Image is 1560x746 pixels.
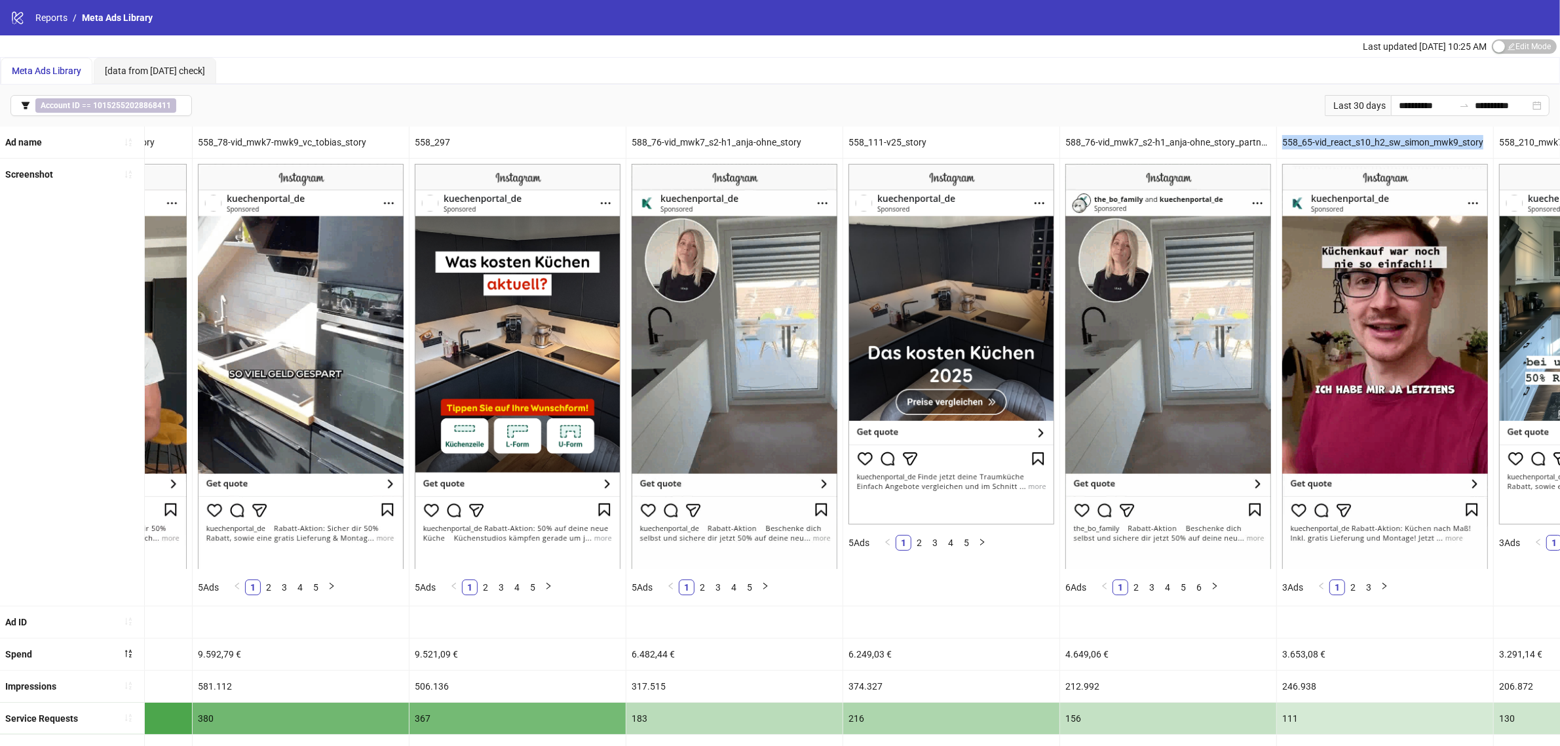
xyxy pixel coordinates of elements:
[1459,100,1470,111] span: swap-right
[5,137,42,147] b: Ad name
[493,579,509,595] li: 3
[105,66,205,76] span: [data from [DATE] check]
[233,582,241,590] span: left
[1345,579,1361,595] li: 2
[711,580,725,595] a: 3
[1211,582,1219,590] span: right
[626,127,843,158] div: 588_76-vid_mwk7_s2-h1_anja-ohne_story
[663,579,679,595] button: left
[761,582,769,590] span: right
[409,127,626,158] div: 558_297
[1314,579,1329,595] button: left
[959,536,974,550] a: 5
[446,579,462,595] li: Previous Page
[229,579,245,595] li: Previous Page
[10,95,192,116] button: Account ID == 10152552028868411
[1277,638,1493,670] div: 3.653,08 €
[848,538,869,548] span: 5 Ads
[245,579,261,595] li: 1
[1534,538,1542,546] span: left
[478,580,493,595] a: 2
[308,579,324,595] li: 5
[1060,127,1276,158] div: 588_76-vid_mwk7_s2-h1_anja-ohne_story_partnership
[5,713,78,724] b: Service Requests
[21,101,30,110] span: filter
[1207,579,1223,595] button: right
[679,579,694,595] li: 1
[124,138,133,147] span: sort-ascending
[912,536,926,550] a: 2
[5,681,56,692] b: Impressions
[73,10,77,25] li: /
[911,535,927,551] li: 2
[1065,582,1086,593] span: 6 Ads
[328,582,335,590] span: right
[261,579,276,595] li: 2
[124,713,133,722] span: sort-ascending
[124,617,133,626] span: sort-ascending
[880,535,896,551] li: Previous Page
[324,579,339,595] li: Next Page
[277,580,292,595] a: 3
[198,164,404,568] img: Screenshot 6917987386261
[1160,579,1175,595] li: 4
[415,164,620,568] img: Screenshot 6917987378661
[927,535,943,551] li: 3
[1101,582,1109,590] span: left
[12,66,81,76] span: Meta Ads Library
[1282,582,1303,593] span: 3 Ads
[1282,164,1488,568] img: Screenshot 6917987383461
[525,579,541,595] li: 5
[409,638,626,670] div: 9.521,09 €
[293,580,307,595] a: 4
[1531,535,1546,551] li: Previous Page
[1144,579,1160,595] li: 3
[93,101,171,110] b: 10152552028868411
[1065,164,1271,568] img: Screenshot 6917987386461
[509,579,525,595] li: 4
[727,580,741,595] a: 4
[710,579,726,595] li: 3
[694,579,710,595] li: 2
[544,582,552,590] span: right
[409,703,626,734] div: 367
[843,703,1059,734] div: 216
[1277,127,1493,158] div: 558_65-vid_react_s10_h2_sw_simon_mwk9_story
[1361,580,1376,595] a: 3
[409,671,626,702] div: 506.136
[843,638,1059,670] div: 6.249,03 €
[261,580,276,595] a: 2
[679,580,694,595] a: 1
[525,580,540,595] a: 5
[626,638,843,670] div: 6.482,44 €
[757,579,773,595] button: right
[229,579,245,595] button: left
[5,169,53,180] b: Screenshot
[626,671,843,702] div: 317.515
[1499,538,1520,548] span: 3 Ads
[193,638,409,670] div: 9.592,79 €
[1325,95,1391,116] div: Last 30 days
[896,535,911,551] li: 1
[446,579,462,595] button: left
[309,580,323,595] a: 5
[1191,579,1207,595] li: 6
[324,579,339,595] button: right
[943,535,959,551] li: 4
[726,579,742,595] li: 4
[742,579,757,595] li: 5
[626,703,843,734] div: 183
[667,582,675,590] span: left
[1361,579,1377,595] li: 3
[632,164,837,568] img: Screenshot 6917987381261
[1145,580,1159,595] a: 3
[1113,580,1128,595] a: 1
[1314,579,1329,595] li: Previous Page
[124,170,133,179] span: sort-ascending
[1176,580,1190,595] a: 5
[82,12,153,23] span: Meta Ads Library
[478,579,493,595] li: 2
[450,582,458,590] span: left
[695,580,710,595] a: 2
